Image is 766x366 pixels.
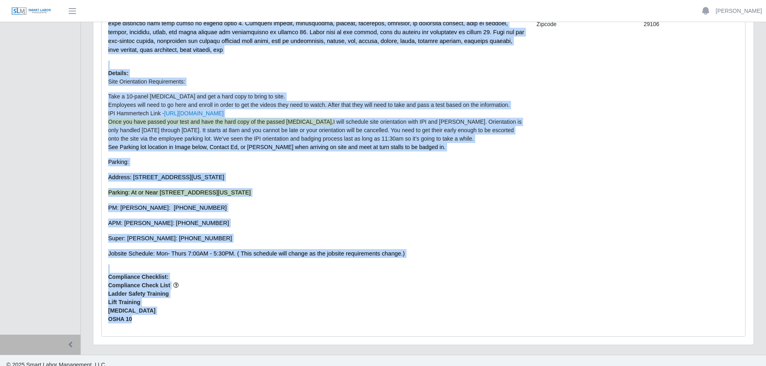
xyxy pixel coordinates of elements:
div: 29106 [638,20,745,29]
span: Compliance Check List [108,281,524,290]
span: Employees will need to go here and enroll in order to get the videos they need to watch. After th... [108,102,510,108]
span: Parking: [108,159,129,165]
b: Compliance Checklist: [108,274,168,280]
span: Take a 10-panel [MEDICAL_DATA] and get a hard copy to bring to site. [108,93,285,100]
span: APM: [PERSON_NAME]: [PHONE_NUMBER] [108,220,229,226]
span: Parking: At or Near [STREET_ADDRESS][US_STATE] [108,189,251,196]
a: [URL][DOMAIN_NAME] [164,110,224,117]
b: Details: [108,70,129,76]
span: I will schedule site orientation with IPI and [PERSON_NAME]. Orientation is only handled [DATE] t... [108,119,522,142]
img: SLM Logo [11,7,51,16]
span: OSHA 10 [108,315,524,323]
span: Site Orientation Requirements: [108,78,185,85]
span: Lift Training [108,298,524,307]
span: [MEDICAL_DATA] [108,307,524,315]
span: IPI Hammertech Link - [108,110,224,117]
a: [PERSON_NAME] [716,7,762,15]
span: Once you have passed your test and have the hard copy of the passed [MEDICAL_DATA], [108,119,333,125]
span: Address: [STREET_ADDRESS][US_STATE] [108,174,224,180]
span: Jobsite Schedule: Mon- Thurs 7:00AM - 5:30PM. ( This schedule will change as the jobsite requirem... [108,250,405,257]
div: Zipcode [530,20,637,29]
span: Ladder Safety Training [108,290,524,298]
span: PM: [PERSON_NAME]: [PHONE_NUMBER] [108,204,227,211]
span: See Parking lot location in Image below, Contact Ed, or [PERSON_NAME] when arriving on site and m... [108,144,446,150]
span: Super: [PERSON_NAME]: [PHONE_NUMBER] [108,235,232,241]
